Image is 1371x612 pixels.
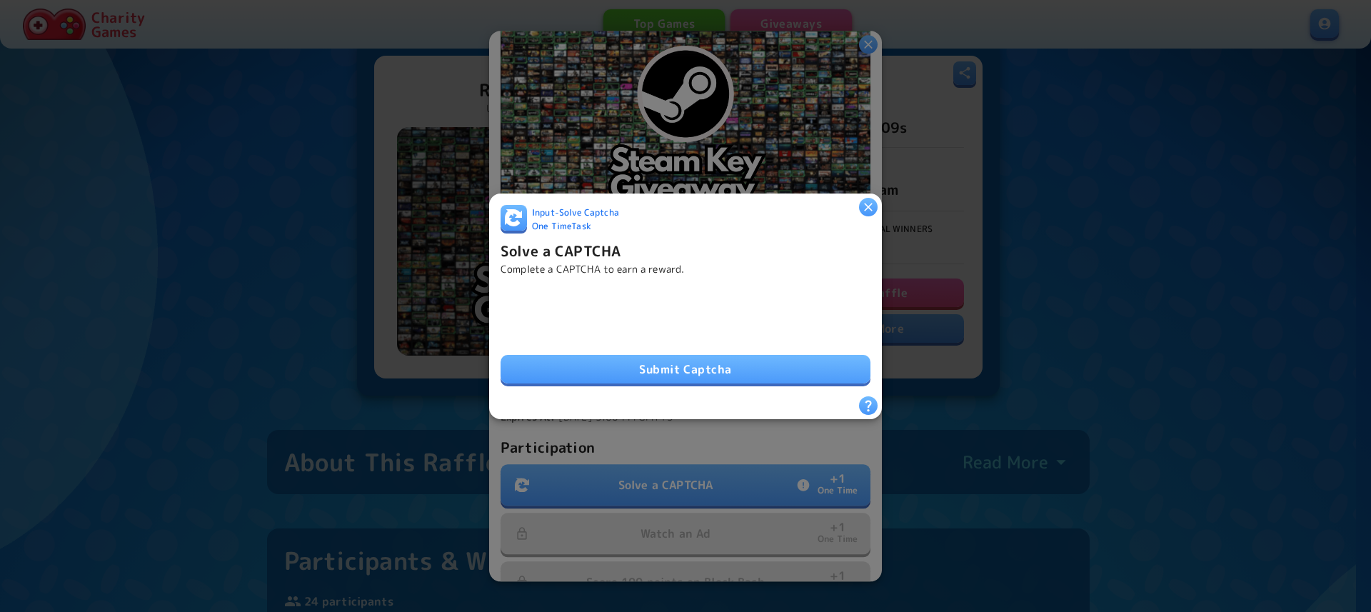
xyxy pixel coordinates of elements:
[501,355,870,383] button: Submit Captcha
[501,261,684,276] p: Complete a CAPTCHA to earn a reward.
[501,288,718,343] iframe: reCAPTCHA
[532,206,619,220] span: Input - Solve Captcha
[532,220,591,234] span: One Time Task
[501,239,621,261] h6: Solve a CAPTCHA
